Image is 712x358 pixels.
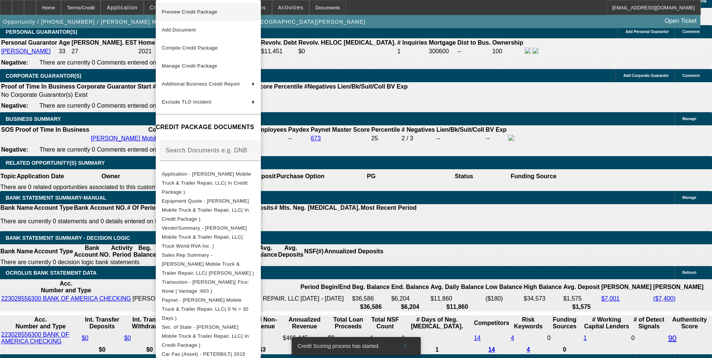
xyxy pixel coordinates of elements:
button: Sales Rep Summary - Pulver's Mobile Truck & Trailer Repair, LLC( Rahlfs, Thomas ) [156,251,261,278]
span: Application - [PERSON_NAME] Mobile Truck & Trailer Repair, LLC( In Credit Package ) [162,171,251,195]
span: X [403,343,408,349]
h4: CREDIT PACKAGE DOCUMENTS [156,123,261,132]
span: Paynet - [PERSON_NAME] Mobile Truck & Trailer Repair, LLC( 0 % > 30 Days ) [162,297,248,321]
div: Credit Scoring process has started. [292,337,394,355]
span: Transunion - [PERSON_NAME]( Fico: None | Vantage :663 ) [162,279,249,294]
span: Compile Credit Package [162,45,218,51]
button: Transunion - Pulver, Marcus( Fico: None | Vantage :663 ) [156,278,261,296]
button: Sec. of State - Pulver's Mobile Truck & Trailer Repair, LLC( In Credit Package ) [156,323,261,350]
span: Add Document [162,27,196,33]
span: Equipment Quote - [PERSON_NAME] Mobile Truck & Trailer Repair, LLC( In Credit Package ) [162,198,249,222]
span: VendorSummary - [PERSON_NAME] Mobile Truck & Trailer Repair, LLC( Truck World RVA Inc. ) [162,225,247,249]
button: Application - Pulver's Mobile Truck & Trailer Repair, LLC( In Credit Package ) [156,170,261,197]
mat-label: Search Documents e.g. DNB [166,147,247,153]
button: Equipment Quote - Pulver's Mobile Truck & Trailer Repair, LLC( In Credit Package ) [156,197,261,224]
span: Additional Business Credit Report [162,81,240,87]
button: Paynet - Pulver's Mobile Truck & Trailer Repair, LLC( 0 % > 30 Days ) [156,296,261,323]
span: Sales Rep Summary - [PERSON_NAME] Mobile Truck & Trailer Repair, LLC( [PERSON_NAME] ) [162,252,254,276]
button: X [394,339,418,353]
span: Exclude TLO Incident [162,99,211,105]
button: VendorSummary - Pulver's Mobile Truck & Trailer Repair, LLC( Truck World RVA Inc. ) [156,224,261,251]
span: Sec. of State - [PERSON_NAME] Mobile Truck & Trailer Repair, LLC( In Credit Package ) [162,324,249,348]
span: Preview Credit Package [162,9,217,15]
span: Manage Credit Package [162,63,217,69]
